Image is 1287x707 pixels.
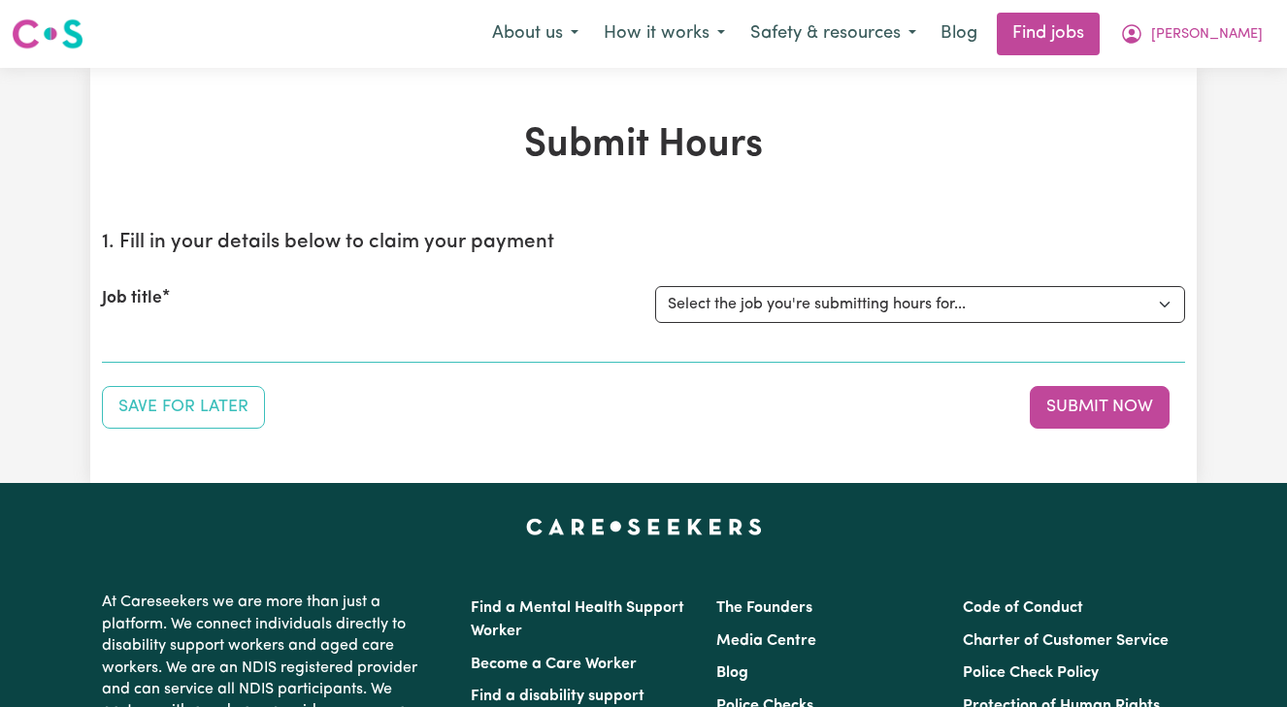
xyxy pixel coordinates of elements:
button: Save your job report [102,386,265,429]
a: The Founders [716,600,812,616]
a: Police Check Policy [963,665,1099,681]
button: How it works [591,14,738,54]
a: Blog [929,13,989,55]
button: Submit your job report [1030,386,1170,429]
a: Careseekers logo [12,12,83,56]
button: Safety & resources [738,14,929,54]
a: Find a Mental Health Support Worker [471,600,684,639]
a: Charter of Customer Service [963,633,1169,649]
h2: 1. Fill in your details below to claim your payment [102,231,1185,255]
a: Become a Care Worker [471,657,637,672]
a: Media Centre [716,633,816,649]
button: My Account [1107,14,1275,54]
h1: Submit Hours [102,122,1185,169]
button: About us [479,14,591,54]
a: Code of Conduct [963,600,1083,616]
span: [PERSON_NAME] [1151,24,1263,46]
img: Careseekers logo [12,16,83,51]
a: Blog [716,665,748,681]
a: Find jobs [997,13,1100,55]
label: Job title [102,286,162,311]
a: Careseekers home page [526,518,762,533]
